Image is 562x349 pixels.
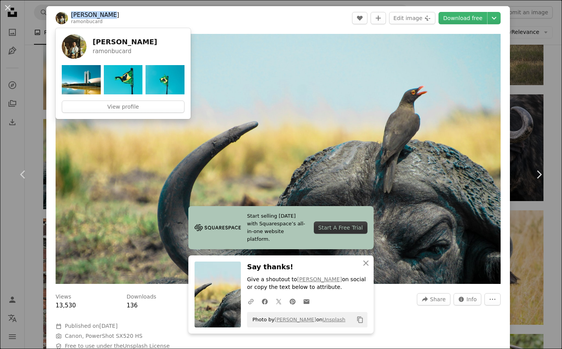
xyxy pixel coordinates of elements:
[286,294,300,309] a: Share on Pinterest
[484,293,501,305] button: More Actions
[314,221,367,234] div: Start A Free Trial
[93,37,157,47] h5: [PERSON_NAME]
[56,12,68,24] img: Go to Ramon Buçard's profile
[300,294,313,309] a: Share over email
[127,302,138,309] span: 136
[488,12,501,24] button: Choose download size
[123,343,169,349] a: Unsplash License
[438,12,487,24] a: Download free
[352,12,367,24] button: Like
[104,65,143,94] img: photo-1625423501851-7a6cb593cd5c
[467,294,477,305] span: Info
[516,138,562,211] a: Next
[99,323,117,329] time: May 3, 2021 at 3:11:41 PM GMT+1
[195,222,241,233] img: file-1705255347840-230a6ab5bca9image
[56,34,501,284] img: black water buffalo on green grass field during daytime
[258,294,272,309] a: Share on Facebook
[417,293,450,305] button: Share this image
[71,19,103,24] a: ramonbucard
[56,34,501,284] button: Zoom in on this image
[272,294,286,309] a: Share on Twitter
[62,34,86,59] img: Avatar of user Ramon Buçard
[274,317,316,322] a: [PERSON_NAME]
[127,293,156,301] h3: Downloads
[65,332,142,340] button: Canon, PowerShot SX520 HS
[65,323,118,329] span: Published on
[56,302,76,309] span: 13,530
[188,206,374,249] a: Start selling [DATE] with Squarespace’s all-in-one website platform.Start A Free Trial
[146,65,185,94] img: photo-1625423501849-0ea0c89c6751
[93,47,157,56] p: ramonbucard
[56,293,71,301] h3: Views
[62,65,101,94] img: photo-1625426078245-6911839409dd
[430,294,445,305] span: Share
[389,12,435,24] button: Edit image
[322,317,345,322] a: Unsplash
[249,314,345,326] span: Photo by on
[297,276,342,282] a: [PERSON_NAME]
[62,34,181,59] a: Avatar of user Ramon Buçard[PERSON_NAME]ramonbucard
[62,101,185,113] a: View profile
[247,276,367,291] p: Give a shoutout to on social or copy the text below to attribute.
[247,212,308,243] span: Start selling [DATE] with Squarespace’s all-in-one website platform.
[354,313,367,326] button: Copy to clipboard
[371,12,386,24] button: Add to Collection
[247,262,367,273] h3: Say thanks!
[71,11,119,19] a: [PERSON_NAME]
[454,293,482,305] button: Stats about this image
